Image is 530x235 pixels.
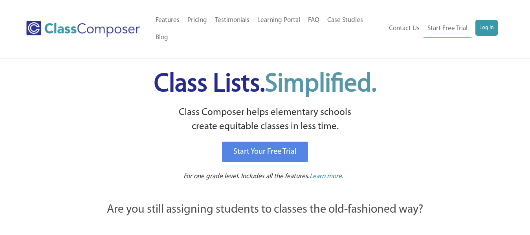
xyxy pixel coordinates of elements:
a: Features [152,12,183,29]
span: Simplified. [265,72,376,97]
a: FAQ [304,12,323,29]
span: Learn more. [310,173,343,180]
nav: Header Menu [152,12,384,46]
a: Start Your Free Trial [222,142,308,162]
a: Learning Portal [253,12,304,29]
span: For one grade level. Includes all the features. [183,173,310,180]
a: Testimonials [211,12,253,29]
a: Pricing [183,12,211,29]
a: Learn more. [310,172,343,182]
p: Class Composer helps elementary schools create equitable classes in less time. [64,106,467,134]
a: Blog [152,29,172,46]
nav: Header Menu [384,20,498,38]
a: Contact Us [385,20,424,37]
img: Class Composer [26,21,140,37]
a: Case Studies [323,12,367,29]
p: Are you still assigning students to classes the old-fashioned way? [65,201,466,219]
a: Log In [475,20,498,36]
span: Start Your Free Trial [233,148,297,156]
a: Start Free Trial [424,20,471,38]
span: Class Lists. [154,72,376,97]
